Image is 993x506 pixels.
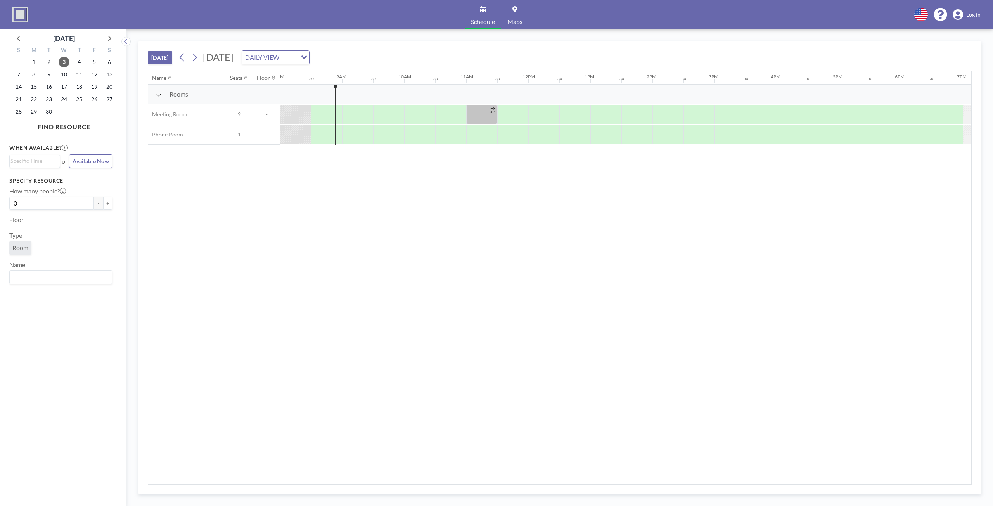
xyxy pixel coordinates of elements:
[771,74,780,79] div: 4PM
[28,106,39,117] span: Monday, September 29, 2025
[103,197,112,210] button: +
[203,51,234,63] span: [DATE]
[43,106,54,117] span: Tuesday, September 30, 2025
[86,46,102,56] div: F
[13,106,24,117] span: Sunday, September 28, 2025
[148,51,172,64] button: [DATE]
[9,231,22,239] label: Type
[966,11,981,18] span: Log in
[10,155,60,167] div: Search for option
[953,9,981,20] a: Log in
[230,74,242,81] div: Seats
[104,81,115,92] span: Saturday, September 20, 2025
[74,57,85,67] span: Thursday, September 4, 2025
[336,74,346,79] div: 9AM
[148,111,187,118] span: Meeting Room
[309,76,314,81] div: 30
[148,131,183,138] span: Phone Room
[59,94,69,105] span: Wednesday, September 24, 2025
[43,57,54,67] span: Tuesday, September 2, 2025
[104,69,115,80] span: Saturday, September 13, 2025
[104,94,115,105] span: Saturday, September 27, 2025
[833,74,842,79] div: 5PM
[13,81,24,92] span: Sunday, September 14, 2025
[62,157,67,165] span: or
[11,46,26,56] div: S
[471,19,495,25] span: Schedule
[253,111,280,118] span: -
[9,216,24,224] label: Floor
[71,46,86,56] div: T
[74,69,85,80] span: Thursday, September 11, 2025
[104,57,115,67] span: Saturday, September 6, 2025
[10,271,112,284] div: Search for option
[89,94,100,105] span: Friday, September 26, 2025
[28,94,39,105] span: Monday, September 22, 2025
[42,46,57,56] div: T
[398,74,411,79] div: 10AM
[682,76,686,81] div: 30
[13,94,24,105] span: Sunday, September 21, 2025
[460,74,473,79] div: 11AM
[557,76,562,81] div: 30
[930,76,934,81] div: 30
[73,158,109,164] span: Available Now
[226,111,253,118] span: 2
[253,131,280,138] span: -
[806,76,810,81] div: 30
[709,74,718,79] div: 3PM
[43,94,54,105] span: Tuesday, September 23, 2025
[585,74,594,79] div: 1PM
[895,74,905,79] div: 6PM
[371,76,376,81] div: 30
[57,46,72,56] div: W
[13,69,24,80] span: Sunday, September 7, 2025
[102,46,117,56] div: S
[522,74,535,79] div: 12PM
[59,81,69,92] span: Wednesday, September 17, 2025
[495,76,500,81] div: 30
[257,74,270,81] div: Floor
[619,76,624,81] div: 30
[152,74,166,81] div: Name
[12,7,28,22] img: organization-logo
[28,81,39,92] span: Monday, September 15, 2025
[74,81,85,92] span: Thursday, September 18, 2025
[53,33,75,44] div: [DATE]
[433,76,438,81] div: 30
[28,69,39,80] span: Monday, September 8, 2025
[9,120,119,131] h4: FIND RESOURCE
[43,69,54,80] span: Tuesday, September 9, 2025
[59,57,69,67] span: Wednesday, September 3, 2025
[59,69,69,80] span: Wednesday, September 10, 2025
[10,157,55,165] input: Search for option
[26,46,42,56] div: M
[12,244,28,252] span: Room
[744,76,748,81] div: 30
[94,197,103,210] button: -
[89,57,100,67] span: Friday, September 5, 2025
[9,177,112,184] h3: Specify resource
[647,74,656,79] div: 2PM
[507,19,522,25] span: Maps
[226,131,253,138] span: 1
[43,81,54,92] span: Tuesday, September 16, 2025
[242,51,309,64] div: Search for option
[957,74,967,79] div: 7PM
[28,57,39,67] span: Monday, September 1, 2025
[9,187,66,195] label: How many people?
[69,154,112,168] button: Available Now
[244,52,281,62] span: DAILY VIEW
[9,261,25,269] label: Name
[170,90,188,98] span: Rooms
[10,272,108,282] input: Search for option
[89,69,100,80] span: Friday, September 12, 2025
[282,52,296,62] input: Search for option
[868,76,872,81] div: 30
[74,94,85,105] span: Thursday, September 25, 2025
[89,81,100,92] span: Friday, September 19, 2025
